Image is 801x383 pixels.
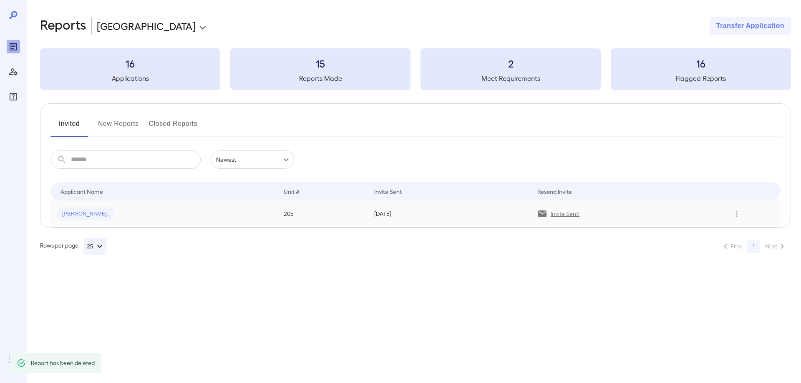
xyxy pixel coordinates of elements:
div: Log Out [7,353,20,366]
td: [DATE] [368,200,531,228]
button: 25 [83,238,106,255]
button: Transfer Application [710,17,791,35]
button: Row Actions [730,207,743,220]
div: Newest [211,150,294,169]
h5: Applications [40,73,220,83]
button: New Reports [98,117,139,137]
h3: 16 [611,57,791,70]
nav: pagination navigation [717,240,791,253]
p: [GEOGRAPHIC_DATA] [97,19,196,33]
div: Resend Invite [537,186,572,196]
button: Closed Reports [149,117,198,137]
h3: 15 [230,57,411,70]
td: 205 [277,200,368,228]
h5: Meet Requirements [421,73,601,83]
button: Invited [50,117,88,137]
h2: Reports [40,17,86,35]
p: Invite Sent! [551,210,579,218]
div: Unit # [284,186,300,196]
span: [PERSON_NAME].. [57,210,115,218]
div: FAQ [7,90,20,103]
div: Applicant Name [60,186,103,196]
div: Manage Users [7,65,20,78]
h3: 16 [40,57,220,70]
h5: Flagged Reports [611,73,791,83]
h5: Reports Made [230,73,411,83]
button: page 1 [747,240,760,253]
summary: 16Applications15Reports Made2Meet Requirements16Flagged Reports [40,48,791,90]
div: Invite Sent [374,186,402,196]
div: Report has been deleted [31,355,95,370]
h3: 2 [421,57,601,70]
div: Reports [7,40,20,53]
div: Rows per page [40,238,106,255]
